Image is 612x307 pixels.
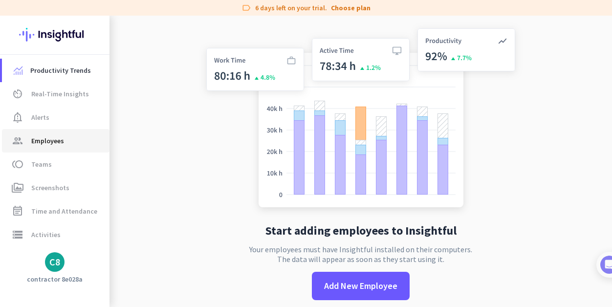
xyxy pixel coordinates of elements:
[30,65,91,76] span: Productivity Trends
[265,225,457,237] h2: Start adding employees to Insightful
[12,88,23,100] i: av_timer
[19,16,90,54] img: Insightful logo
[2,223,109,246] a: storageActivities
[31,229,61,241] span: Activities
[2,176,109,199] a: perm_mediaScreenshots
[2,246,109,270] a: work_outlineProjects
[2,59,109,82] a: menu-itemProductivity Trends
[2,153,109,176] a: tollTeams
[31,88,89,100] span: Real-Time Insights
[12,111,23,123] i: notification_important
[31,205,97,217] span: Time and Attendance
[249,244,472,264] p: Your employees must have Insightful installed on their computers. The data will appear as soon as...
[324,280,397,292] span: Add New Employee
[312,272,410,300] button: Add New Employee
[12,229,23,241] i: storage
[2,199,109,223] a: event_noteTime and Attendance
[49,257,60,267] div: C8
[12,135,23,147] i: group
[2,129,109,153] a: groupEmployees
[2,106,109,129] a: notification_importantAlerts
[241,3,251,13] i: label
[12,182,23,194] i: perm_media
[31,158,52,170] span: Teams
[31,135,64,147] span: Employees
[31,111,49,123] span: Alerts
[2,82,109,106] a: av_timerReal-Time Insights
[199,22,523,217] img: no-search-results
[31,182,69,194] span: Screenshots
[14,66,22,75] img: menu-item
[12,205,23,217] i: event_note
[331,3,371,13] a: Choose plan
[12,158,23,170] i: toll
